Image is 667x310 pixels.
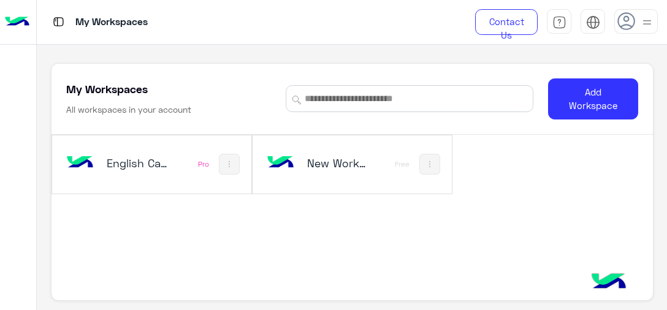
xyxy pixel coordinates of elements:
p: My Workspaces [75,14,148,31]
img: bot image [264,146,297,180]
img: bot image [64,146,97,180]
div: Pro [198,159,209,169]
img: profile [639,15,655,30]
img: tab [552,15,566,29]
div: Free [395,159,410,169]
h5: My Workspaces [66,81,148,96]
img: Logo [5,9,29,35]
a: tab [547,9,571,35]
img: hulul-logo.png [587,261,630,304]
img: tab [51,14,66,29]
img: tab [586,15,600,29]
h6: All workspaces in your account [66,104,191,116]
button: Add Workspace [548,78,638,119]
h5: New Workspace 1 [307,156,370,170]
a: Contact Us [475,9,538,35]
h5: English Capsules [107,156,170,170]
